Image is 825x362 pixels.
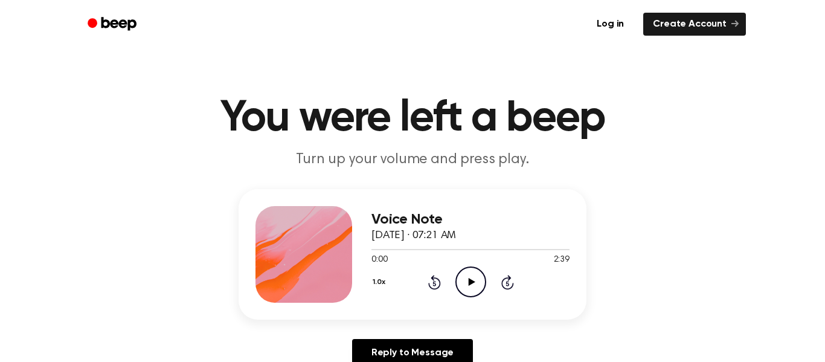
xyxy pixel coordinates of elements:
span: 0:00 [371,254,387,267]
a: Create Account [643,13,746,36]
button: 1.0x [371,272,390,293]
span: [DATE] · 07:21 AM [371,230,456,241]
a: Log in [585,10,636,38]
p: Turn up your volume and press play. [181,150,644,170]
a: Beep [79,13,147,36]
h3: Voice Note [371,212,570,228]
span: 2:39 [554,254,570,267]
h1: You were left a beep [103,97,722,140]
